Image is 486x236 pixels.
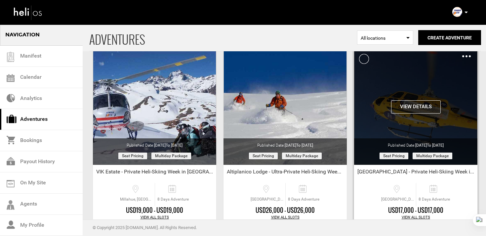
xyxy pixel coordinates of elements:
div: USD26,000 - USD26,000 [223,206,347,215]
div: Published Date: [223,138,347,148]
div: USD19,000 - USD19,000 [93,206,216,215]
img: images [462,55,471,57]
img: guest-list.svg [6,52,16,62]
span: to [DATE] [166,143,182,148]
img: calendar.svg [7,74,15,82]
span: Multiday package [282,153,322,159]
span: [GEOGRAPHIC_DATA], [GEOGRAPHIC_DATA] [249,197,285,202]
button: View Details [391,100,441,114]
img: agents-icon.svg [7,200,15,210]
span: [DATE] [154,143,182,148]
div: View All Slots [223,215,347,220]
div: Altiplanico Lodge - Ultra-Private Heli-Skiing Week in [GEOGRAPHIC_DATA] [223,168,347,178]
div: View All Slots [354,215,477,220]
div: View All Slots [93,215,216,220]
button: Create Adventure [418,30,481,45]
div: [GEOGRAPHIC_DATA] - Private Heli-Skiing Week in [GEOGRAPHIC_DATA] [354,168,477,178]
span: Millahue, [GEOGRAPHIC_DATA][PERSON_NAME], [GEOGRAPHIC_DATA] [118,197,155,202]
span: All locations [361,35,410,41]
span: [DATE] [415,143,444,148]
span: 8 Days Adventure [286,197,322,202]
span: to [DATE] [427,143,444,148]
span: Seat Pricing [380,153,408,159]
img: img_4ecfe53a2424d03c48d5c479737e21a3.png [452,7,462,17]
span: 8 Days Adventure [155,197,191,202]
div: Published Date: [93,138,216,148]
span: Select box activate [357,30,413,45]
span: [DATE] [285,143,313,148]
span: [GEOGRAPHIC_DATA], [GEOGRAPHIC_DATA] [380,197,416,202]
span: Multiday package [151,153,191,159]
span: ADVENTURES [89,24,357,51]
span: Seat Pricing [118,153,147,159]
img: heli-logo [13,4,43,21]
div: VIK Estate - Private Heli-Skiing Week in [GEOGRAPHIC_DATA] [93,168,216,178]
img: on_my_site.svg [7,180,15,187]
div: Published Date: [354,138,477,148]
span: Multiday package [413,153,452,159]
span: Seat Pricing [249,153,278,159]
span: to [DATE] [296,143,313,148]
div: USD17,000 - USD17,000 [354,206,477,215]
span: 8 Days Adventure [416,197,452,202]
